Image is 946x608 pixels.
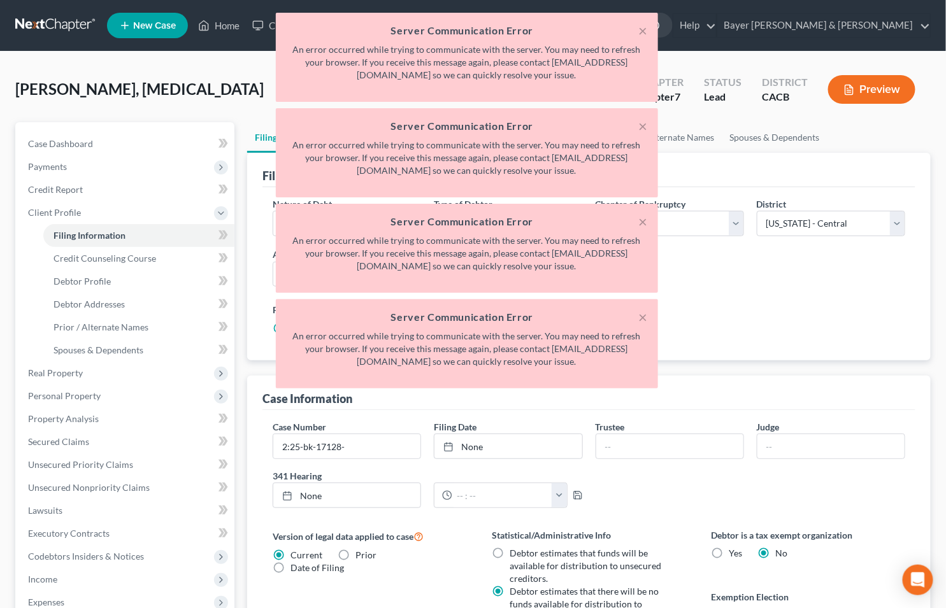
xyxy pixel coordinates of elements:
[18,407,234,430] a: Property Analysis
[266,469,589,483] label: 341 Hearing
[639,23,648,38] button: ×
[639,118,648,134] button: ×
[355,549,376,560] span: Prior
[286,23,648,38] h5: Server Communication Error
[712,528,905,542] label: Debtor is a tax exempt organization
[290,562,344,573] span: Date of Filing
[18,522,234,545] a: Executory Contracts
[286,43,648,81] p: An error occurred while trying to communicate with the server. You may need to refresh your brows...
[639,214,648,229] button: ×
[596,434,743,458] input: --
[273,434,420,458] input: Enter case number...
[28,436,89,447] span: Secured Claims
[28,551,144,562] span: Codebtors Insiders & Notices
[18,430,234,453] a: Secured Claims
[286,330,648,368] p: An error occurred while trying to communicate with the server. You may need to refresh your brows...
[452,483,552,507] input: -- : --
[18,476,234,499] a: Unsecured Nonpriority Claims
[903,565,933,595] div: Open Intercom Messenger
[434,434,582,458] a: None
[273,483,420,507] a: None
[757,420,780,434] label: Judge
[639,309,648,325] button: ×
[28,413,99,424] span: Property Analysis
[286,139,648,177] p: An error occurred while trying to communicate with the server. You may need to refresh your brows...
[28,390,101,401] span: Personal Property
[757,434,905,458] input: --
[262,391,352,406] div: Case Information
[286,118,648,134] h5: Server Communication Error
[28,482,150,493] span: Unsecured Nonpriority Claims
[286,214,648,229] h5: Server Communication Error
[729,548,743,558] span: Yes
[286,309,648,325] h5: Server Communication Error
[712,590,905,604] label: Exemption Election
[18,499,234,522] a: Lawsuits
[776,548,788,558] span: No
[286,234,648,272] p: An error occurred while trying to communicate with the server. You may need to refresh your brows...
[510,548,662,584] span: Debtor estimates that funds will be available for distribution to unsecured creditors.
[28,459,133,470] span: Unsecured Priority Claims
[28,528,110,539] span: Executory Contracts
[273,420,326,434] label: Case Number
[596,420,625,434] label: Trustee
[492,528,686,542] label: Statistical/Administrative Info
[18,453,234,476] a: Unsecured Priority Claims
[434,420,477,434] label: Filing Date
[28,574,57,584] span: Income
[28,505,62,516] span: Lawsuits
[290,549,322,560] span: Current
[273,528,466,544] label: Version of legal data applied to case
[28,597,64,607] span: Expenses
